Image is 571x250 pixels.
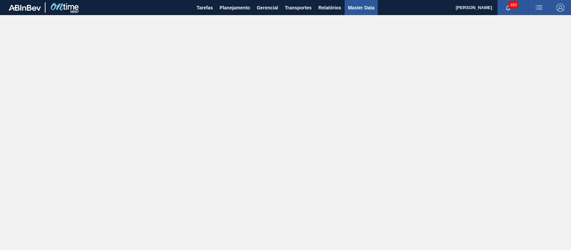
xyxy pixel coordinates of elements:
[509,1,518,9] span: 483
[9,5,41,11] img: TNhmsLtSVTkK8tSr43FrP2fwEKptu5GPRR3wAAAABJRU5ErkJggg==
[348,4,374,12] span: Master Data
[285,4,311,12] span: Transportes
[556,4,564,12] img: Logout
[197,4,213,12] span: Tarefas
[219,4,250,12] span: Planejamento
[257,4,278,12] span: Gerencial
[318,4,341,12] span: Relatórios
[497,3,519,12] button: Notificações
[535,4,543,12] img: userActions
